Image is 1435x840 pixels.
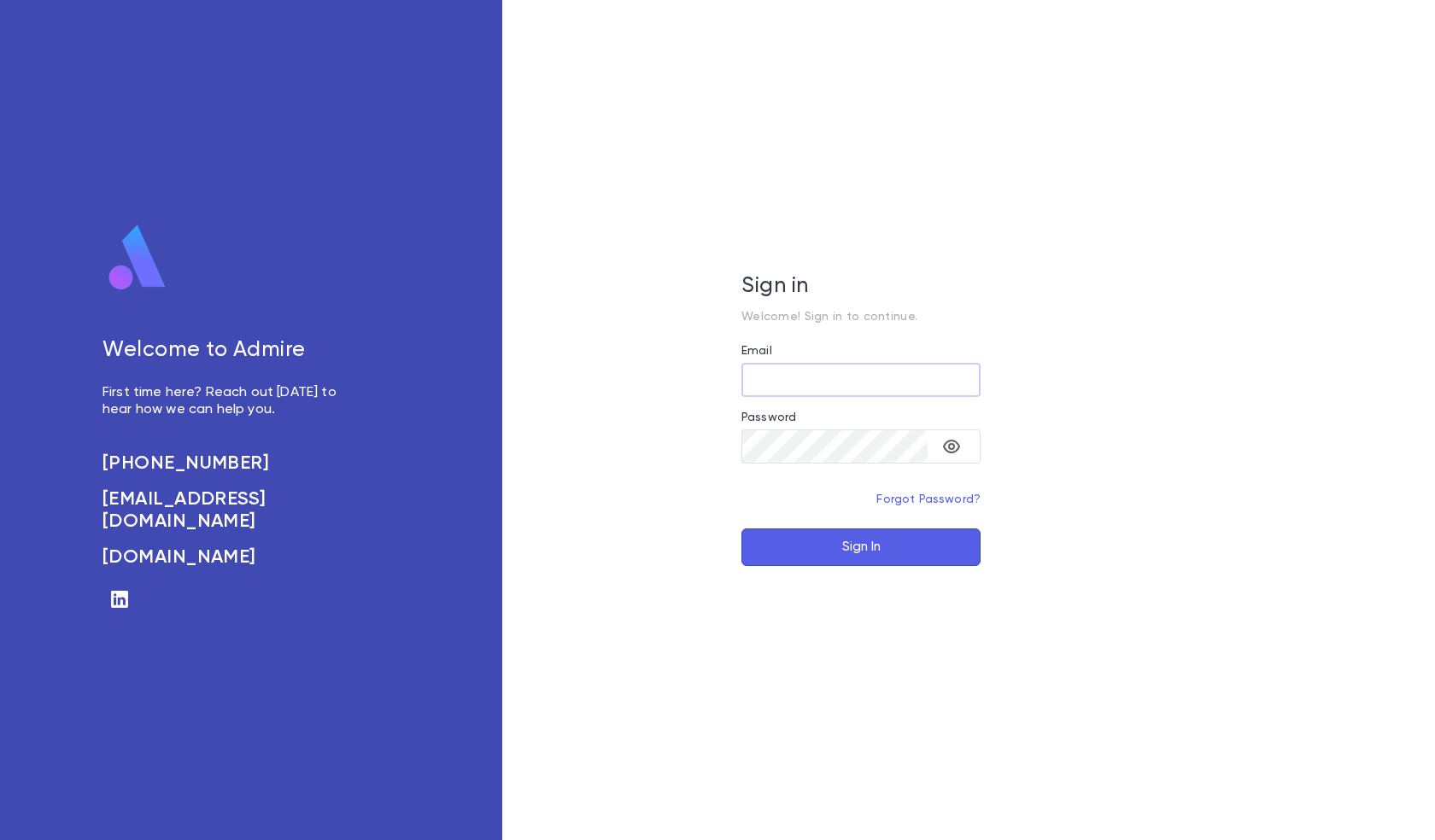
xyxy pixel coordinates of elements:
img: logo [102,224,173,292]
a: [PHONE_NUMBER] [102,452,355,475]
h5: Sign in [741,274,981,300]
a: [DOMAIN_NAME] [102,546,355,569]
button: Sign In [741,528,981,566]
h5: Welcome to Admire [102,338,355,364]
label: Email [741,344,772,358]
button: toggle password visibility [934,429,969,464]
a: Forgot Password? [876,493,981,505]
p: First time here? Reach out [DATE] to hear how we can help you. [102,384,355,418]
a: [EMAIL_ADDRESS][DOMAIN_NAME] [102,488,355,533]
label: Password [741,411,796,424]
p: Welcome! Sign in to continue. [741,310,981,324]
